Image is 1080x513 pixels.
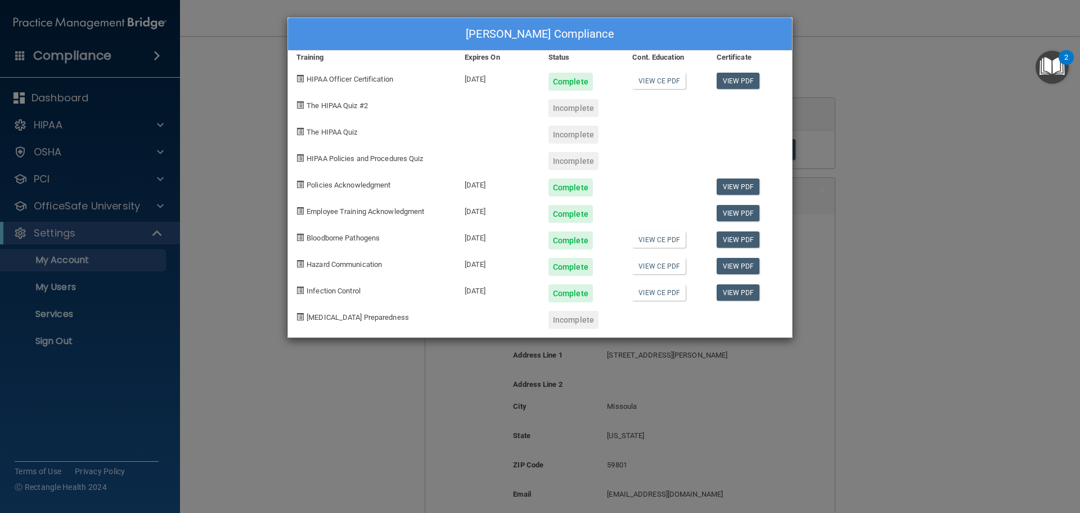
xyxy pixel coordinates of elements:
[307,101,368,110] span: The HIPAA Quiz #2
[456,64,540,91] div: [DATE]
[288,18,792,51] div: [PERSON_NAME] Compliance
[307,75,393,83] span: HIPAA Officer Certification
[632,231,686,248] a: View CE PDF
[717,205,760,221] a: View PDF
[548,284,593,302] div: Complete
[456,249,540,276] div: [DATE]
[456,51,540,64] div: Expires On
[307,260,382,269] span: Hazard Communication
[548,205,593,223] div: Complete
[548,231,593,249] div: Complete
[456,223,540,249] div: [DATE]
[632,258,686,274] a: View CE PDF
[717,179,760,195] a: View PDF
[307,154,423,163] span: HIPAA Policies and Procedures Quiz
[632,284,686,301] a: View CE PDF
[548,152,598,170] div: Incomplete
[708,51,792,64] div: Certificate
[548,311,598,329] div: Incomplete
[307,207,424,216] span: Employee Training Acknowledgment
[548,258,593,276] div: Complete
[307,181,390,189] span: Policies Acknowledgment
[307,313,409,322] span: [MEDICAL_DATA] Preparedness
[456,197,540,223] div: [DATE]
[717,231,760,248] a: View PDF
[307,234,380,242] span: Bloodborne Pathogens
[717,258,760,274] a: View PDF
[456,276,540,302] div: [DATE]
[307,128,357,136] span: The HIPAA Quiz
[288,51,456,64] div: Training
[548,99,598,117] div: Incomplete
[456,170,540,197] div: [DATE]
[540,51,624,64] div: Status
[548,179,593,197] div: Complete
[1064,57,1068,72] div: 2
[717,284,760,301] a: View PDF
[1036,51,1069,84] button: Open Resource Center, 2 new notifications
[624,51,708,64] div: Cont. Education
[548,73,593,91] div: Complete
[717,73,760,89] a: View PDF
[548,126,598,144] div: Incomplete
[307,287,361,295] span: Infection Control
[632,73,686,89] a: View CE PDF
